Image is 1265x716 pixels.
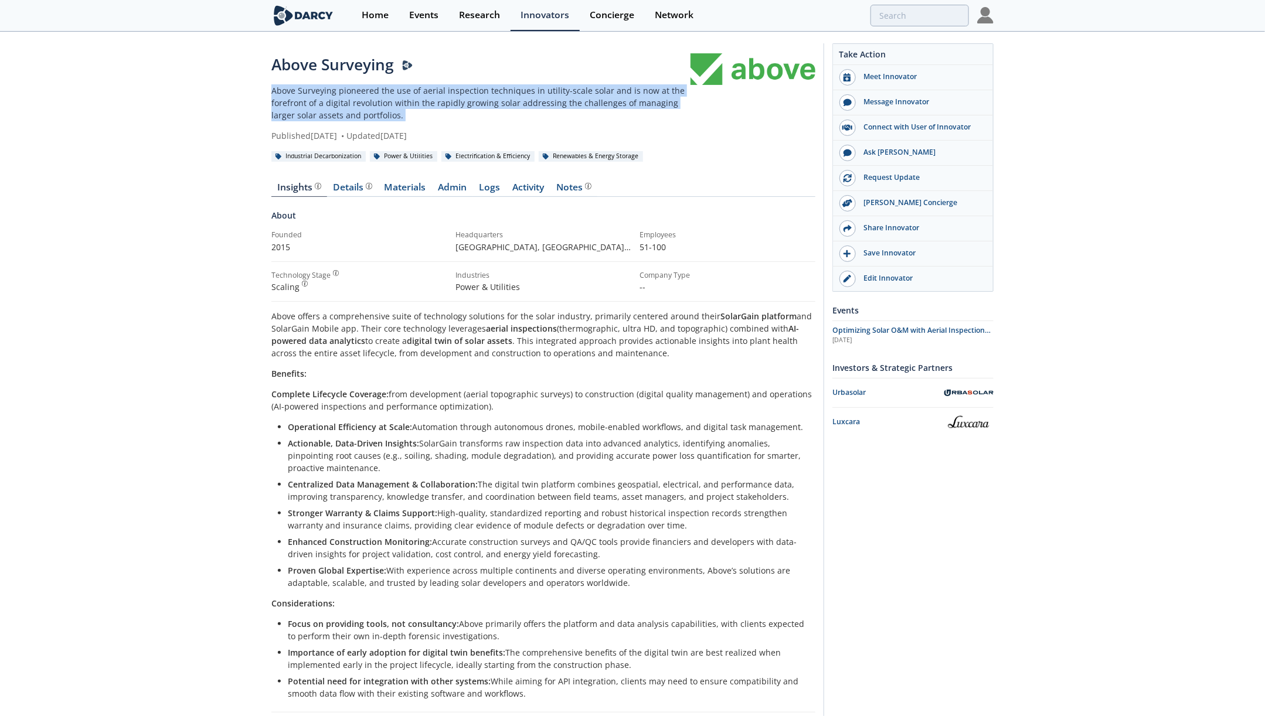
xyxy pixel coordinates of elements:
[288,437,807,474] p: SolarGain transforms raw inspection data into advanced analytics, identifying anomalies, pinpoint...
[288,536,807,560] p: Accurate construction surveys and QA/QC tools provide financiers and developers with data-driven ...
[455,230,631,240] div: Headquarters
[278,183,321,192] div: Insights
[271,129,691,142] div: Published [DATE] Updated [DATE]
[944,412,994,432] img: Luxcara
[271,323,799,346] strong: AI-powered data analytics
[856,122,987,132] div: Connect with User of Innovator
[288,646,807,671] li: The comprehensive benefits of the digital twin are best realized when implemented early in the pr...
[288,421,807,433] p: Automation through autonomous drones, mobile-enabled workflows, and digital task management.
[288,478,807,503] p: The digital twin platform combines geospatial, electrical, and performance data, improving transp...
[432,183,473,197] a: Admin
[288,676,491,687] strong: Potential need for integration with other systems:
[585,183,591,189] img: information.svg
[315,183,321,189] img: information.svg
[459,11,500,20] div: Research
[288,507,807,531] p: High-quality, standardized reporting and robust historical inspection records strengthen warranty...
[856,172,987,183] div: Request Update
[832,412,994,432] a: Luxcara Luxcara
[378,183,432,197] a: Materials
[832,325,991,346] span: Optimizing Solar O&M with Aerial Inspections & Digital Twins
[640,241,815,253] p: 51-100
[271,53,691,76] div: Above Surveying
[271,241,447,253] p: 2015
[550,183,597,197] a: Notes
[486,323,557,334] strong: aerial inspections
[288,564,807,589] p: With experience across multiple continents and diverse operating environments, Above’s solutions ...
[271,230,447,240] div: Founded
[720,311,797,322] strong: SolarGain platform
[334,183,372,192] div: Details
[455,281,520,292] span: Power & Utilities
[409,11,438,20] div: Events
[339,130,346,141] span: •
[506,183,550,197] a: Activity
[288,675,807,700] li: While aiming for API integration, clients may need to ensure compatibility and smooth data flow w...
[288,507,437,519] strong: Stronger Warranty & Claims Support:
[557,183,591,192] div: Notes
[271,598,335,609] strong: Considerations:
[640,281,815,293] p: --
[271,368,307,379] strong: Benefits:
[271,5,335,26] img: logo-wide.svg
[977,7,994,23] img: Profile
[288,565,386,576] strong: Proven Global Expertise:
[362,11,389,20] div: Home
[271,151,366,162] div: Industrial Decarbonization
[271,270,331,281] div: Technology Stage
[271,281,447,293] div: Scaling
[856,197,987,208] div: [PERSON_NAME] Concierge
[856,97,987,107] div: Message Innovator
[288,479,478,490] strong: Centralized Data Management & Collaboration:
[833,267,993,291] a: Edit Innovator
[640,270,815,281] div: Company Type
[366,183,372,189] img: information.svg
[856,71,987,82] div: Meet Innovator
[455,270,631,281] div: Industries
[832,357,994,378] div: Investors & Strategic Partners
[832,336,994,345] div: [DATE]
[271,388,815,412] p: from development (aerial topographic surveys) to construction (digital quality management) and op...
[944,390,994,396] img: Urbasolar
[590,11,634,20] div: Concierge
[402,60,413,71] img: Darcy Presenter
[856,147,987,158] div: Ask [PERSON_NAME]
[327,183,378,197] a: Details
[271,310,815,359] p: Above offers a comprehensive suite of technology solutions for the solar industry, primarily cent...
[833,241,993,267] button: Save Innovator
[870,5,969,26] input: Advanced Search
[271,209,815,230] div: About
[832,300,994,321] div: Events
[288,421,412,432] strong: Operational Efficiency at Scale:
[856,223,987,233] div: Share Innovator
[833,48,993,65] div: Take Action
[539,151,643,162] div: Renewables & Energy Storage
[856,248,987,258] div: Save Innovator
[832,387,944,398] div: Urbasolar
[288,647,505,658] strong: Importance of early adoption for digital twin benefits:
[521,11,569,20] div: Innovators
[271,183,327,197] a: Insights
[655,11,693,20] div: Network
[832,383,994,403] a: Urbasolar Urbasolar
[370,151,437,162] div: Power & Utilities
[302,281,308,287] img: information.svg
[832,325,994,345] a: Optimizing Solar O&M with Aerial Inspections & Digital Twins [DATE]
[455,241,631,253] p: [GEOGRAPHIC_DATA], [GEOGRAPHIC_DATA] , [GEOGRAPHIC_DATA]
[441,151,535,162] div: Electrification & Efficiency
[288,438,419,449] strong: Actionable, Data-Driven Insights:
[271,84,691,121] p: Above Surveying pioneered the use of aerial inspection techniques in utility-scale solar and is n...
[288,536,432,547] strong: Enhanced Construction Monitoring:
[640,230,815,240] div: Employees
[333,270,339,277] img: information.svg
[288,618,459,629] strong: Focus on providing tools, not consultancy:
[407,335,512,346] strong: digital twin of solar assets
[288,618,807,642] li: Above primarily offers the platform and data analysis capabilities, with clients expected to perf...
[832,417,944,427] div: Luxcara
[856,273,987,284] div: Edit Innovator
[271,388,389,400] strong: Complete Lifecycle Coverage:
[473,183,506,197] a: Logs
